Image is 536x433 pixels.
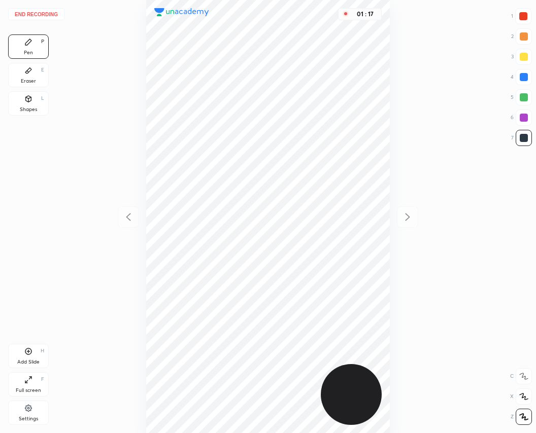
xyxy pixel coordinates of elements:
[510,388,532,405] div: X
[511,130,532,146] div: 7
[41,96,44,101] div: L
[511,89,532,105] div: 5
[19,416,38,421] div: Settings
[17,359,40,365] div: Add Slide
[511,69,532,85] div: 4
[511,110,532,126] div: 6
[24,50,33,55] div: Pen
[511,49,532,65] div: 3
[353,11,377,18] div: 01 : 17
[20,107,37,112] div: Shapes
[41,377,44,382] div: F
[41,67,44,73] div: E
[21,79,36,84] div: Eraser
[154,8,209,16] img: logo.38c385cc.svg
[41,39,44,44] div: P
[8,8,64,20] button: End recording
[41,348,44,353] div: H
[16,388,41,393] div: Full screen
[511,8,531,24] div: 1
[510,368,532,384] div: C
[511,409,532,425] div: Z
[511,28,532,45] div: 2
